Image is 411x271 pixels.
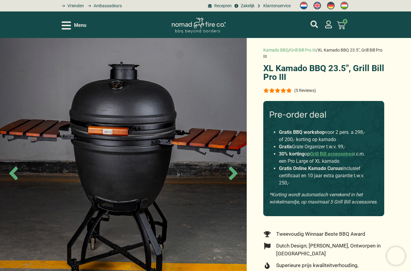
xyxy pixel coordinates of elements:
span: Tweevoudig Winnaar Beste BBQ Award [275,230,365,238]
li: op i.c.m. een Pro Large of XL kamado [279,150,369,165]
span: Dutch Design; [PERSON_NAME], Ontworpen in [GEOGRAPHIC_DATA] [275,242,384,257]
div: Open/Close Menu [62,20,86,31]
span: XL Kamado BBQ 23.5″, Grill Bill Pro III [263,48,382,59]
h1: XL Kamado BBQ 23.5″, Grill Bill Pro III [263,64,384,81]
a: Switch to Duits [324,0,338,11]
iframe: Brevo live chat [387,247,405,265]
img: Nomad Logo [172,17,226,33]
a: grill bill ambassadors [85,3,122,9]
a: Kamado BBQ [263,48,289,52]
span: Zakelijk [239,3,255,9]
span: Ambassadeurs [92,3,122,9]
a: Grill Bill accessoires [310,151,354,157]
strong: 30% korting [279,151,304,157]
strong: Gratis Online Kamado Cursus [279,165,342,171]
a: Switch to Hongaars [338,0,351,11]
strong: Gratis BBQ workshop [279,129,325,135]
a: grill bill klantenservice [256,3,291,9]
a: grill bill zakeljk [233,3,254,9]
a: BBQ recepten [207,3,232,9]
span: Menu [74,22,86,29]
span: 0 [343,19,348,24]
li: Grate Organizer t.w.v. 99,- [279,143,369,150]
em: *Korting wordt automatisch verrekend in het winkelmandje, op maximaal 5 Grill Bill accessoires. [269,192,378,205]
a: mijn account [311,20,318,28]
a: 0 [330,17,353,33]
img: Engels [314,2,321,9]
li: inclusief certificaat en 10 jaar extra garantie t.w.v. 250,- [279,165,369,187]
strong: Gratis [279,144,292,150]
span: Recepten [213,3,232,9]
span: / [289,48,290,52]
span: Klantenservice [262,3,291,9]
a: Switch to Engels [311,0,324,11]
img: Duits [327,2,335,9]
span: Previous slide [3,163,24,184]
span: Next slide [223,163,244,184]
li: voor 2 pers. a 298,- of 200,- korting op kamado [279,129,369,143]
h3: Pre-order deal [269,109,378,120]
a: grill bill vrienden [60,3,84,9]
img: Nederlands [300,2,307,9]
span: / [316,48,318,52]
img: Hongaars [341,2,348,9]
nav: breadcrumbs [263,47,384,60]
p: (5 Reviews) [294,88,316,93]
a: mijn account [325,20,332,28]
a: Grill Bill Pro III [290,48,316,52]
span: Vrienden [66,3,84,9]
